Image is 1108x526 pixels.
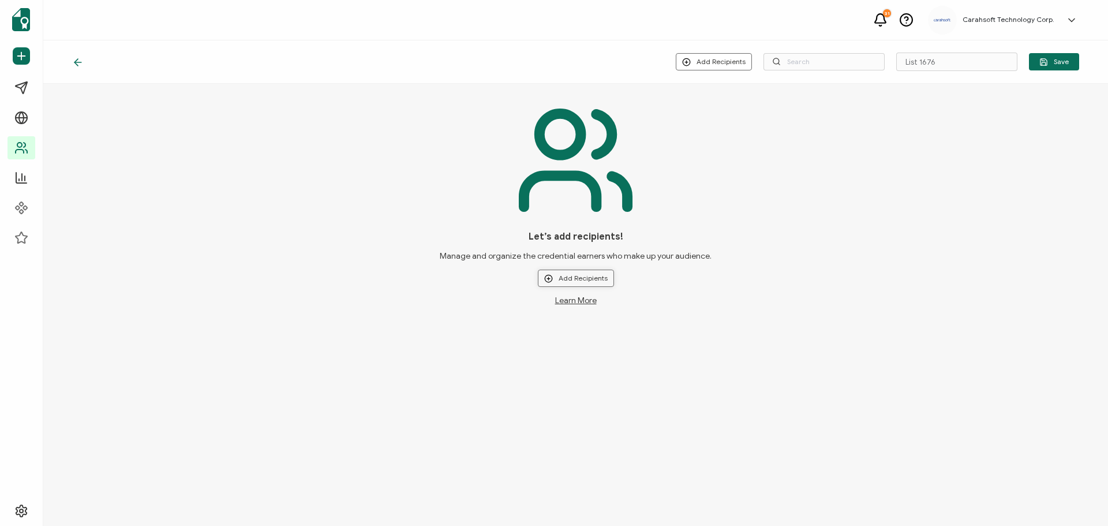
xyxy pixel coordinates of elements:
input: Search [763,53,885,70]
h5: Carahsoft Technology Corp. [963,16,1054,24]
img: sertifier-logomark-colored.svg [12,8,30,31]
button: Add Recipients [676,53,752,70]
div: 31 [883,9,891,17]
input: List Title [896,53,1017,71]
h1: Let’s add recipients! [529,231,623,243]
iframe: Chat Widget [1050,471,1108,526]
img: a9ee5910-6a38-4b3f-8289-cffb42fa798b.svg [934,18,951,22]
span: Save [1039,58,1069,66]
button: Save [1029,53,1079,70]
span: Manage and organize the credential earners who make up your audience. [410,251,742,261]
button: Add Recipients [538,270,614,287]
a: Learn More [555,296,597,305]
